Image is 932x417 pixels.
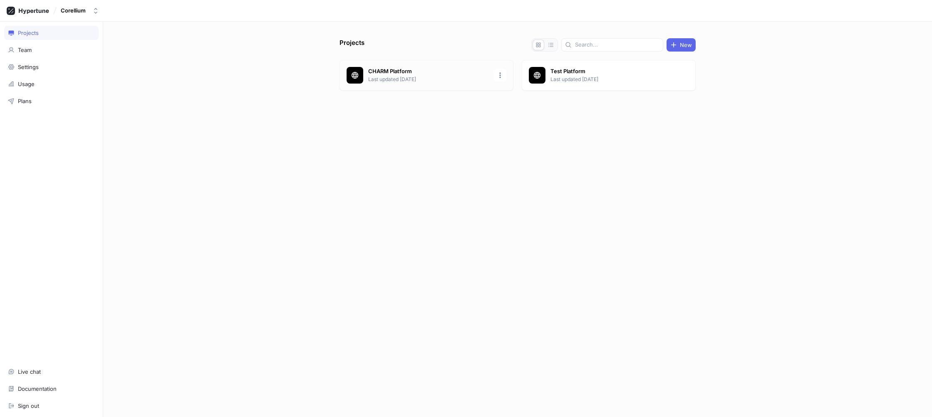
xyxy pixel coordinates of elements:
a: Projects [4,26,99,40]
div: Projects [18,30,39,36]
a: Usage [4,77,99,91]
p: CHARM Platform [368,67,489,76]
div: Plans [18,98,32,104]
a: Documentation [4,382,99,396]
a: Plans [4,94,99,108]
a: Team [4,43,99,57]
div: Team [18,47,32,53]
div: Corellium [61,7,86,14]
div: Usage [18,81,35,87]
button: New [667,38,696,52]
p: Test Platform [550,67,671,76]
div: Live chat [18,368,41,375]
p: Projects [340,38,364,52]
div: Settings [18,64,39,70]
button: Corellium [57,4,102,17]
p: Last updated [DATE] [550,76,671,83]
div: Sign out [18,402,39,409]
input: Search... [575,41,659,49]
p: Last updated [DATE] [368,76,489,83]
span: New [680,42,692,47]
div: Documentation [18,385,57,392]
a: Settings [4,60,99,74]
